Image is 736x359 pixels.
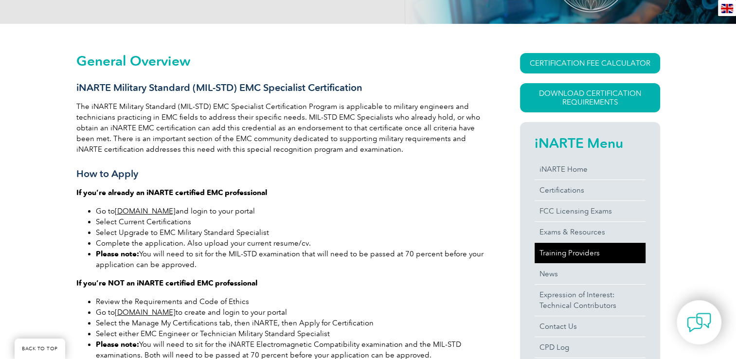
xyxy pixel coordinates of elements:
[76,53,485,69] h2: General Overview
[15,339,65,359] a: BACK TO TOP
[535,337,646,358] a: CPD Log
[96,206,485,216] li: Go to and login to your portal
[535,285,646,316] a: Expression of Interest:Technical Contributors
[535,222,646,242] a: Exams & Resources
[96,238,485,249] li: Complete the application. Also upload your current resume/cv.
[535,159,646,179] a: iNARTE Home
[535,264,646,284] a: News
[535,201,646,221] a: FCC Licensing Exams
[96,328,485,339] li: Select either EMC Engineer or Technician Military Standard Specialist
[535,316,646,337] a: Contact Us
[96,296,485,307] li: Review the Requirements and Code of Ethics
[115,308,176,317] a: [DOMAIN_NAME]
[687,310,711,335] img: contact-chat.png
[96,318,485,328] li: Select the Manage My Certifications tab, then iNARTE, then Apply for Certification
[76,168,485,180] h3: How to Apply
[76,188,267,197] strong: If you’re already an iNARTE certified EMC professional
[96,340,139,349] strong: Please note:
[76,101,485,155] p: The iNARTE Military Standard (MIL-STD) EMC Specialist Certification Program is applicable to mili...
[76,279,257,287] strong: If you’re NOT an iNARTE certified EMC professional
[520,53,660,73] a: CERTIFICATION FEE CALCULATOR
[76,82,485,94] h3: iNARTE Military Standard (MIL-STD) EMC Specialist Certification
[535,135,646,151] h2: iNARTE Menu
[96,227,485,238] li: Select Upgrade to EMC Military Standard Specialist
[721,4,733,13] img: en
[96,307,485,318] li: Go to to create and login to your portal
[115,207,176,215] a: [DOMAIN_NAME]
[535,243,646,263] a: Training Providers
[96,216,485,227] li: Select Current Certifications
[96,250,139,258] strong: Please note:
[535,180,646,200] a: Certifications
[96,249,485,270] li: You will need to sit for the MIL-STD examination that will need to be passed at 70 percent before...
[520,83,660,112] a: Download Certification Requirements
